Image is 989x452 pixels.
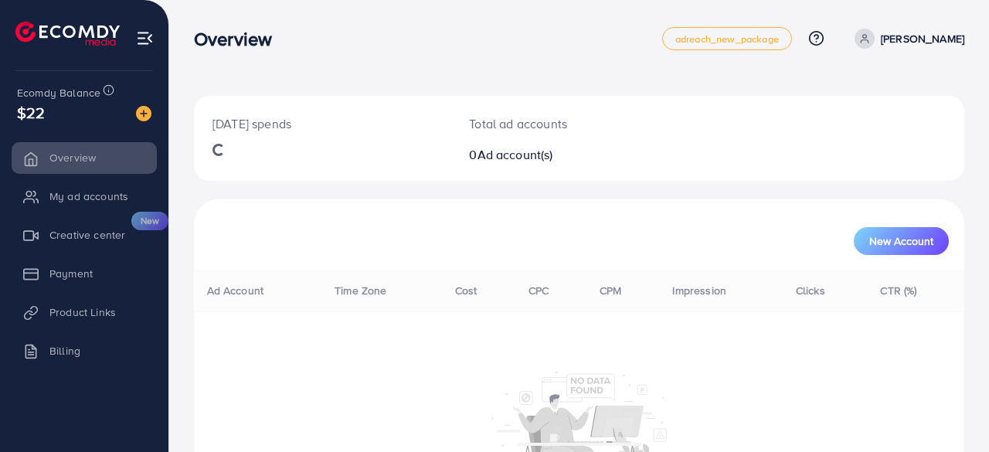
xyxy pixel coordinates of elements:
img: menu [136,29,154,47]
h2: 0 [469,148,624,162]
p: Total ad accounts [469,114,624,133]
span: Ad account(s) [478,146,553,163]
p: [DATE] spends [212,114,432,133]
span: $22 [17,101,45,124]
button: New Account [854,227,949,255]
img: image [136,106,151,121]
a: adreach_new_package [662,27,792,50]
img: logo [15,22,120,46]
span: adreach_new_package [675,34,779,44]
span: Ecomdy Balance [17,85,100,100]
h3: Overview [194,28,284,50]
a: [PERSON_NAME] [848,29,964,49]
p: [PERSON_NAME] [881,29,964,48]
span: New Account [869,236,933,246]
